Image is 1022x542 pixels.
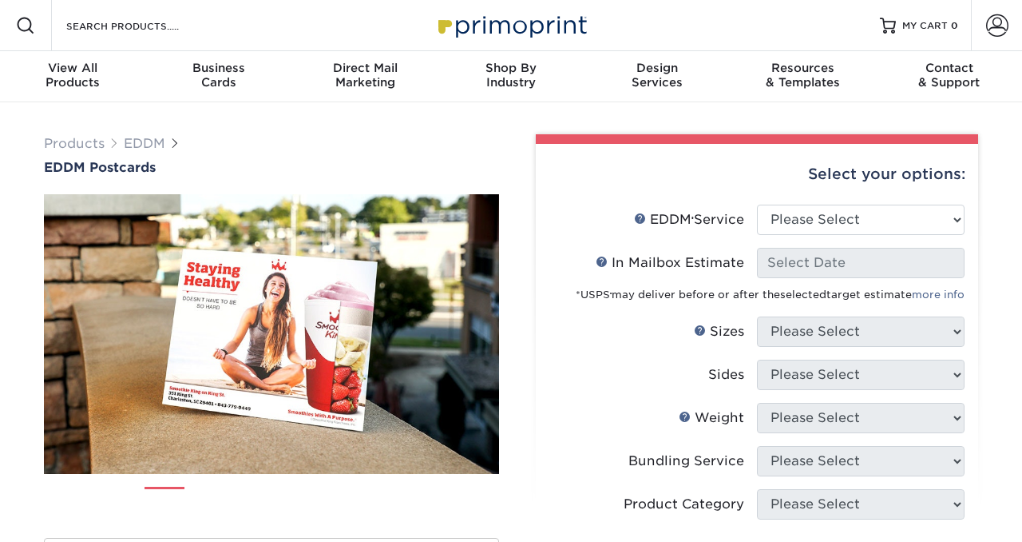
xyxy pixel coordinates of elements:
[292,61,438,90] div: Marketing
[876,61,1022,90] div: & Support
[292,51,438,102] a: Direct MailMarketing
[305,480,345,520] img: EDDM 04
[292,61,438,75] span: Direct Mail
[431,8,591,42] img: Primoprint
[198,480,238,520] img: EDDM 02
[584,61,730,75] span: Design
[146,61,292,90] div: Cards
[876,51,1022,102] a: Contact& Support
[44,177,499,492] img: EDDM Postcards 01
[438,61,584,90] div: Industry
[708,365,744,385] div: Sides
[124,136,165,151] a: EDDM
[596,253,744,273] div: In Mailbox Estimate
[44,160,499,175] a: EDDM Postcards
[252,480,291,520] img: EDDM 03
[146,51,292,102] a: BusinessCards
[576,289,965,301] small: *USPS may deliver before or after the target estimate
[902,19,948,33] span: MY CART
[951,20,958,31] span: 0
[730,51,876,102] a: Resources& Templates
[730,61,876,90] div: & Templates
[694,322,744,341] div: Sizes
[584,61,730,90] div: Services
[679,408,744,428] div: Weight
[757,248,965,278] input: Select Date
[584,51,730,102] a: DesignServices
[44,160,156,175] span: EDDM Postcards
[146,61,292,75] span: Business
[634,210,744,229] div: EDDM Service
[549,144,965,205] div: Select your options:
[780,289,826,301] span: selected
[65,16,220,35] input: SEARCH PRODUCTS.....
[438,51,584,102] a: Shop ByIndustry
[628,452,744,471] div: Bundling Service
[912,289,965,301] a: more info
[876,61,1022,75] span: Contact
[624,495,744,514] div: Product Category
[610,292,612,297] sup: ®
[730,61,876,75] span: Resources
[691,216,694,222] sup: ®
[358,480,398,520] img: EDDM 05
[145,481,184,521] img: EDDM 01
[44,136,105,151] a: Products
[438,61,584,75] span: Shop By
